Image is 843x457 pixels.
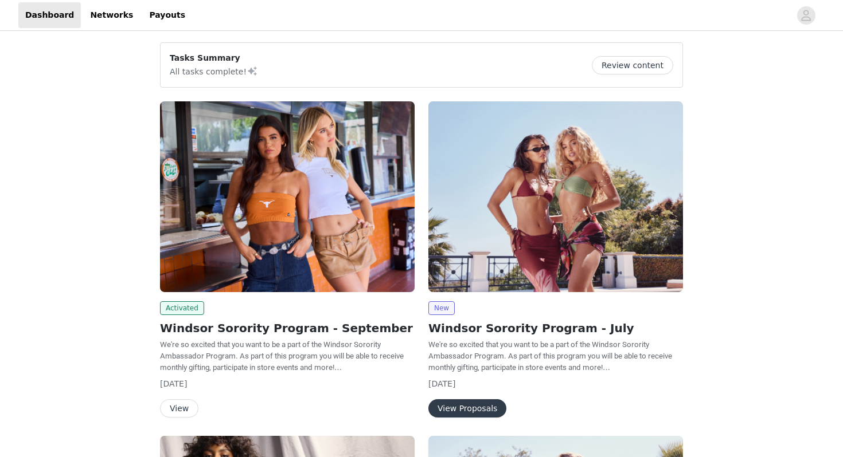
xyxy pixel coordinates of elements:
[160,301,204,315] span: Activated
[170,64,258,78] p: All tasks complete!
[801,6,811,25] div: avatar
[160,404,198,413] a: View
[160,399,198,417] button: View
[160,340,404,372] span: We're so excited that you want to be a part of the Windsor Sorority Ambassador Program. As part o...
[160,320,415,337] h2: Windsor Sorority Program - September
[170,52,258,64] p: Tasks Summary
[83,2,140,28] a: Networks
[18,2,81,28] a: Dashboard
[428,340,672,372] span: We're so excited that you want to be a part of the Windsor Sorority Ambassador Program. As part o...
[428,101,683,292] img: Windsor
[428,301,455,315] span: New
[142,2,192,28] a: Payouts
[428,320,683,337] h2: Windsor Sorority Program - July
[428,379,455,388] span: [DATE]
[160,379,187,388] span: [DATE]
[160,101,415,292] img: Windsor
[592,56,673,74] button: Review content
[428,399,506,417] button: View Proposals
[428,404,506,413] a: View Proposals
